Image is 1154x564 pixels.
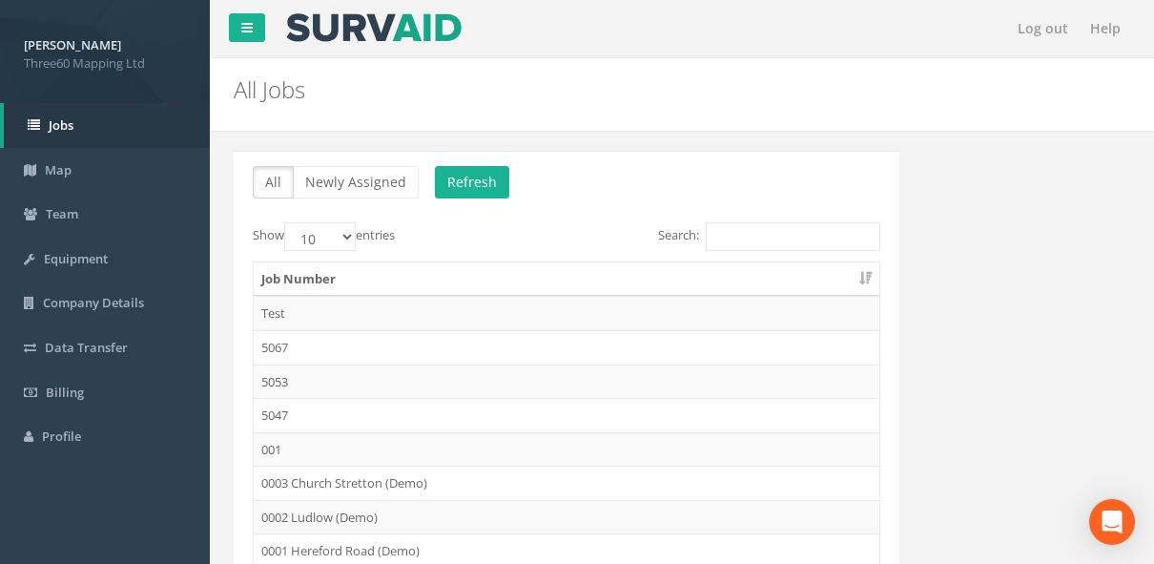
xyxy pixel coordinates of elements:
[46,205,78,222] span: Team
[254,398,879,432] td: 5047
[44,250,108,267] span: Equipment
[49,116,73,134] span: Jobs
[254,365,879,399] td: 5053
[254,432,879,467] td: 001
[45,339,128,356] span: Data Transfer
[46,384,84,401] span: Billing
[24,36,121,53] strong: [PERSON_NAME]
[254,262,879,297] th: Job Number: activate to sort column ascending
[43,294,144,311] span: Company Details
[658,222,880,251] label: Search:
[254,296,879,330] td: Test
[254,330,879,365] td: 5067
[435,166,509,198] button: Refresh
[253,166,294,198] button: All
[24,31,186,72] a: [PERSON_NAME] Three60 Mapping Ltd
[706,222,880,251] input: Search:
[4,103,210,148] a: Jobs
[293,166,419,198] button: Newly Assigned
[253,222,395,251] label: Show entries
[254,500,879,534] td: 0002 Ludlow (Demo)
[254,466,879,500] td: 0003 Church Stretton (Demo)
[24,54,186,73] span: Three60 Mapping Ltd
[1089,499,1135,545] div: Open Intercom Messenger
[45,161,72,178] span: Map
[234,77,976,102] h2: All Jobs
[284,222,356,251] select: Showentries
[42,428,81,445] span: Profile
